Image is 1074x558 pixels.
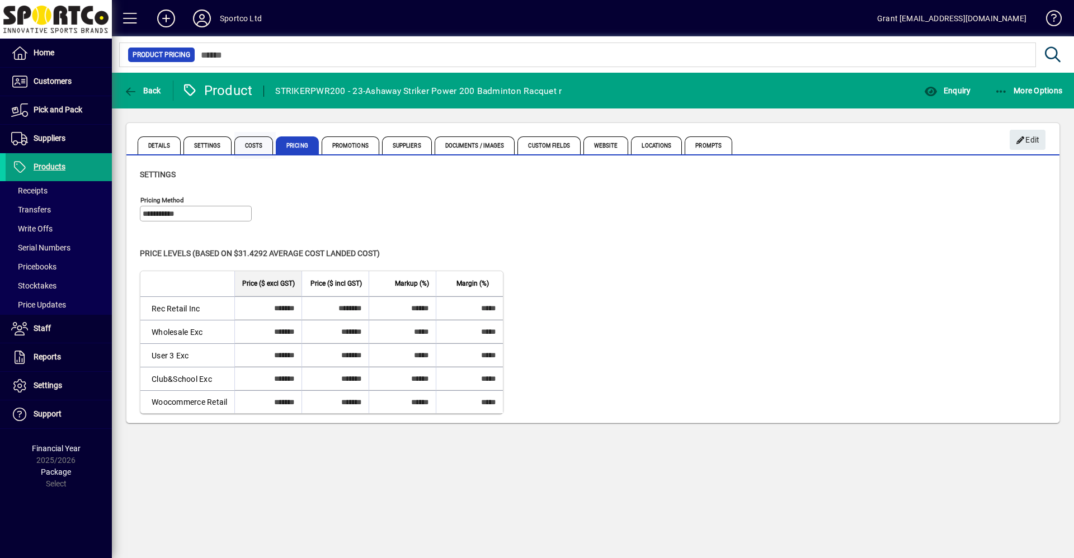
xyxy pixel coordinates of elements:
[242,277,295,290] span: Price ($ excl GST)
[310,277,362,290] span: Price ($ incl GST)
[124,86,161,95] span: Back
[34,134,65,143] span: Suppliers
[140,196,184,204] mat-label: Pricing method
[220,10,262,27] div: Sportco Ltd
[1010,130,1045,150] button: Edit
[11,262,56,271] span: Pricebooks
[11,300,66,309] span: Price Updates
[112,81,173,101] app-page-header-button: Back
[631,136,682,154] span: Locations
[6,295,112,314] a: Price Updates
[34,162,65,171] span: Products
[121,81,164,101] button: Back
[6,219,112,238] a: Write Offs
[275,82,562,100] div: STRIKERPWR200 - 23-Ashaway Striker Power 200 Badminton Racquet r
[11,186,48,195] span: Receipts
[6,39,112,67] a: Home
[924,86,971,95] span: Enquiry
[992,81,1066,101] button: More Options
[517,136,580,154] span: Custom Fields
[148,8,184,29] button: Add
[34,352,61,361] span: Reports
[182,82,253,100] div: Product
[34,48,54,57] span: Home
[11,224,53,233] span: Write Offs
[32,444,81,453] span: Financial Year
[435,136,515,154] span: Documents / Images
[11,243,70,252] span: Serial Numbers
[140,249,380,258] span: Price levels (based on $31.4292 Average cost landed cost)
[6,68,112,96] a: Customers
[6,125,112,153] a: Suppliers
[6,238,112,257] a: Serial Numbers
[322,136,379,154] span: Promotions
[34,324,51,333] span: Staff
[6,257,112,276] a: Pricebooks
[6,343,112,371] a: Reports
[140,367,234,390] td: Club&School Exc
[6,200,112,219] a: Transfers
[6,315,112,343] a: Staff
[183,136,232,154] span: Settings
[276,136,319,154] span: Pricing
[395,277,429,290] span: Markup (%)
[456,277,489,290] span: Margin (%)
[921,81,973,101] button: Enquiry
[995,86,1063,95] span: More Options
[34,105,82,114] span: Pick and Pack
[382,136,432,154] span: Suppliers
[6,96,112,124] a: Pick and Pack
[140,343,234,367] td: User 3 Exc
[6,372,112,400] a: Settings
[685,136,732,154] span: Prompts
[34,409,62,418] span: Support
[1016,131,1040,149] span: Edit
[140,320,234,343] td: Wholesale Exc
[184,8,220,29] button: Profile
[6,400,112,428] a: Support
[34,381,62,390] span: Settings
[6,276,112,295] a: Stocktakes
[34,77,72,86] span: Customers
[133,49,190,60] span: Product Pricing
[1038,2,1060,39] a: Knowledge Base
[6,181,112,200] a: Receipts
[140,296,234,320] td: Rec Retail Inc
[41,467,71,476] span: Package
[11,205,51,214] span: Transfers
[138,136,181,154] span: Details
[234,136,274,154] span: Costs
[583,136,629,154] span: Website
[140,390,234,413] td: Woocommerce Retail
[11,281,56,290] span: Stocktakes
[140,170,176,179] span: Settings
[877,10,1026,27] div: Grant [EMAIL_ADDRESS][DOMAIN_NAME]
